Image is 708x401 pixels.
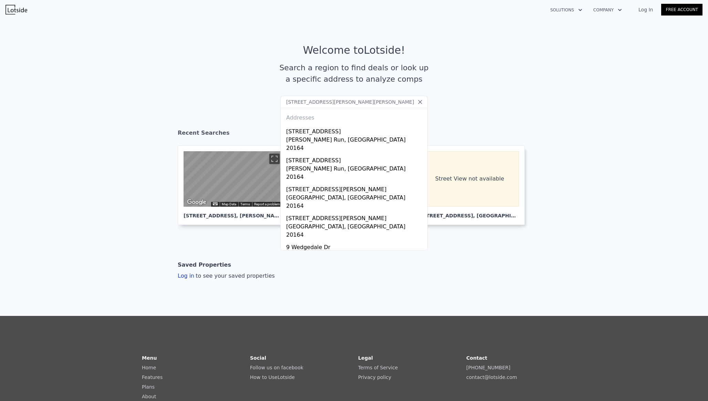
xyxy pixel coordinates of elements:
div: [STREET_ADDRESS] [286,125,425,136]
a: Terms of Service [358,365,398,370]
div: Addresses [283,108,425,125]
a: Map [STREET_ADDRESS], [PERSON_NAME] Run [178,145,293,225]
strong: Social [250,355,266,361]
div: Search a region to find deals or look up a specific address to analyze comps [277,62,431,85]
div: Log in [178,272,275,280]
div: Map [184,151,282,207]
div: [PERSON_NAME] Run, [GEOGRAPHIC_DATA] 20164 [286,136,425,154]
a: How to UseLotside [250,374,295,380]
a: Home [142,365,156,370]
a: Free Account [661,4,702,16]
div: [GEOGRAPHIC_DATA], [GEOGRAPHIC_DATA] 20164 [286,194,425,212]
a: Log In [630,6,661,13]
img: Lotside [6,5,27,14]
div: [GEOGRAPHIC_DATA], [GEOGRAPHIC_DATA] 20164 [286,223,425,240]
strong: Legal [358,355,373,361]
a: contact@lotside.com [466,374,517,380]
div: Recent Searches [178,123,530,145]
a: Open this area in Google Maps (opens a new window) [185,198,208,207]
a: [PHONE_NUMBER] [466,365,510,370]
div: [PERSON_NAME] Run, [GEOGRAPHIC_DATA] 20164 [286,165,425,183]
button: Keyboard shortcuts [213,202,218,205]
a: Report a problem [254,202,280,206]
input: Search an address or region... [280,96,428,108]
div: [STREET_ADDRESS] , [PERSON_NAME] Run [184,207,282,219]
a: Follow us on facebook [250,365,303,370]
button: Map Data [222,202,236,207]
div: [STREET_ADDRESS] , [GEOGRAPHIC_DATA] [420,207,519,219]
button: Solutions [545,4,588,16]
strong: Menu [142,355,157,361]
strong: Contact [466,355,487,361]
div: 9 Wedgedale Dr [286,240,425,251]
div: Street View [184,151,282,207]
a: Street View not available [STREET_ADDRESS], [GEOGRAPHIC_DATA] [415,145,530,225]
a: Plans [142,384,155,390]
div: Saved Properties [178,258,231,272]
a: Privacy policy [358,374,391,380]
div: [STREET_ADDRESS][PERSON_NAME] [286,183,425,194]
a: Features [142,374,163,380]
div: [STREET_ADDRESS] [286,154,425,165]
span: to see your saved properties [194,273,275,279]
button: Company [588,4,627,16]
button: Toggle fullscreen view [269,154,280,164]
div: [STREET_ADDRESS][PERSON_NAME] [286,212,425,223]
div: Street View not available [420,151,519,207]
img: Google [185,198,208,207]
a: Terms (opens in new tab) [240,202,250,206]
div: Welcome to Lotside ! [303,44,405,56]
a: About [142,394,156,399]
